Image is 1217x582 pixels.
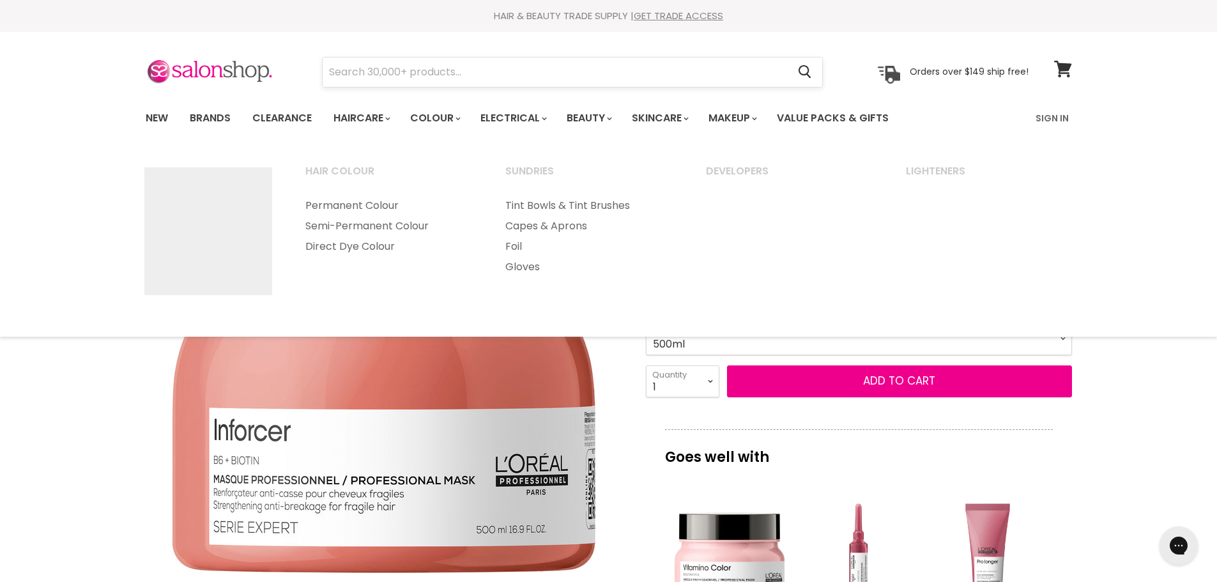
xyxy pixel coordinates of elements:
[665,429,1053,471] p: Goes well with
[622,105,696,132] a: Skincare
[557,105,620,132] a: Beauty
[289,195,487,257] ul: Main menu
[910,66,1029,77] p: Orders over $149 ship free!
[788,57,822,87] button: Search
[136,100,963,137] ul: Main menu
[489,257,687,277] a: Gloves
[489,161,687,193] a: Sundries
[489,195,687,277] ul: Main menu
[471,105,555,132] a: Electrical
[489,236,687,257] a: Foil
[289,161,487,193] a: Hair Colour
[289,195,487,216] a: Permanent Colour
[1028,105,1076,132] a: Sign In
[890,161,1088,193] a: Lighteners
[130,10,1088,22] div: HAIR & BEAUTY TRADE SUPPLY |
[130,100,1088,137] nav: Main
[289,216,487,236] a: Semi-Permanent Colour
[1153,522,1204,569] iframe: Gorgias live chat messenger
[323,57,788,87] input: Search
[699,105,765,132] a: Makeup
[180,105,240,132] a: Brands
[634,9,723,22] a: GET TRADE ACCESS
[243,105,321,132] a: Clearance
[690,161,888,193] a: Developers
[646,365,719,397] select: Quantity
[322,57,823,88] form: Product
[863,373,935,388] span: Add to cart
[324,105,398,132] a: Haircare
[136,105,178,132] a: New
[767,105,898,132] a: Value Packs & Gifts
[401,105,468,132] a: Colour
[489,216,687,236] a: Capes & Aprons
[289,236,487,257] a: Direct Dye Colour
[489,195,687,216] a: Tint Bowls & Tint Brushes
[727,365,1072,397] button: Add to cart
